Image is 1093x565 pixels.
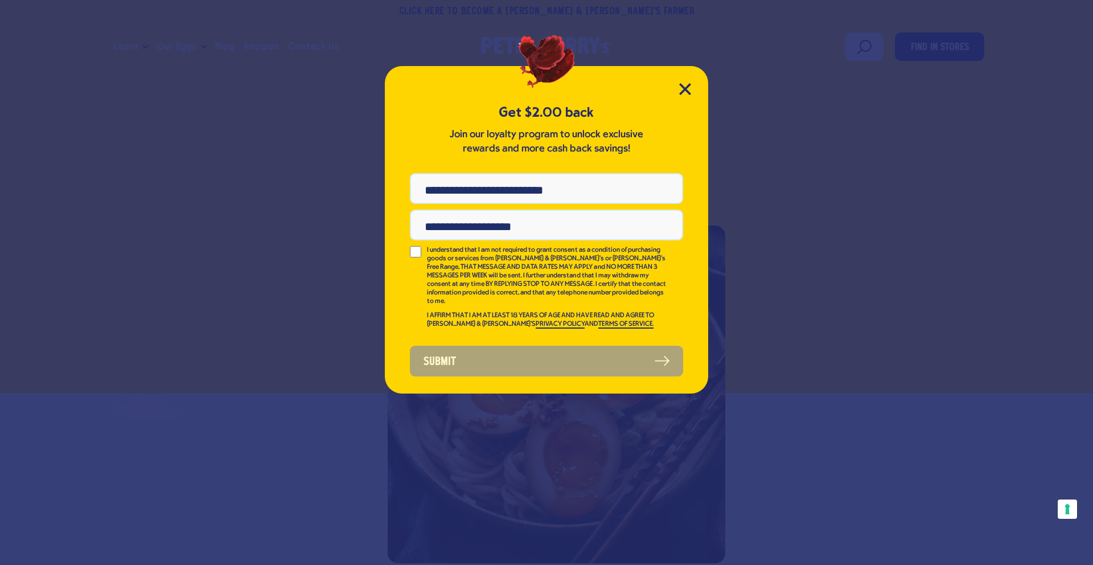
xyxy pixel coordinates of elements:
p: I understand that I am not required to grant consent as a condition of purchasing goods or servic... [427,246,667,306]
input: I understand that I am not required to grant consent as a condition of purchasing goods or servic... [410,246,421,257]
a: TERMS OF SERVICE. [598,321,653,329]
p: I AFFIRM THAT I AM AT LEAST 18 YEARS OF AGE AND HAVE READ AND AGREE TO [PERSON_NAME] & [PERSON_NA... [427,312,667,329]
button: Close Modal [679,83,691,95]
button: Your consent preferences for tracking technologies [1058,500,1077,519]
h5: Get $2.00 back [410,103,683,122]
p: Join our loyalty program to unlock exclusive rewards and more cash back savings! [447,128,646,156]
button: Submit [410,346,683,376]
a: PRIVACY POLICY [536,321,585,329]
